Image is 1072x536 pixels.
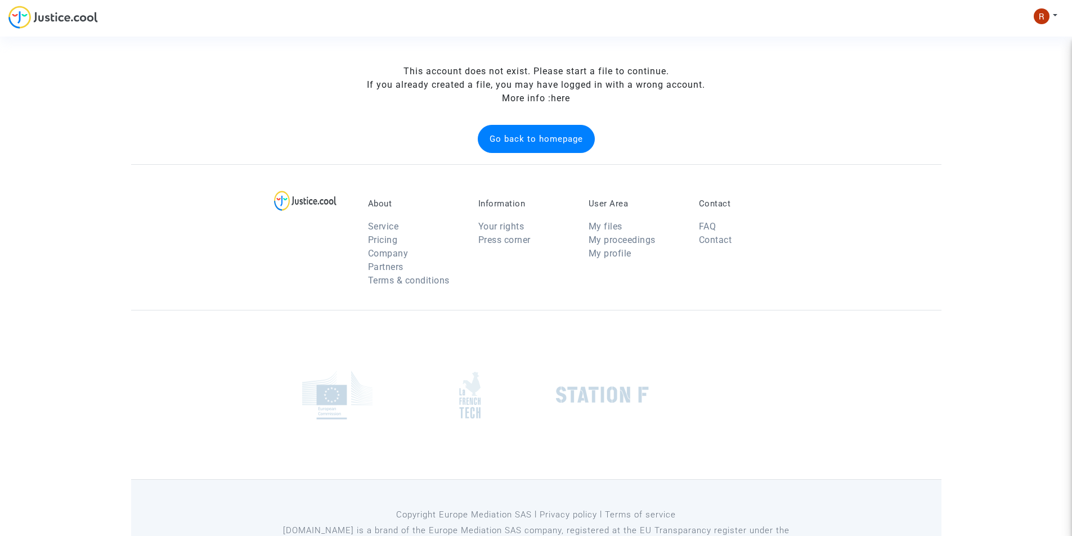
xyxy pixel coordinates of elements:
a: FAQ [699,221,716,232]
a: Contact [699,235,732,245]
button: Go back to homepage [478,125,595,153]
a: Terms & conditions [368,275,450,286]
a: My proceedings [589,235,656,245]
a: here [551,93,570,103]
p: About [368,199,461,209]
a: Partners [368,262,403,272]
span: This account does not exist. Please start a file to continue. [403,66,669,76]
p: Copyright Europe Mediation SAS l Privacy policy l Terms of service [280,508,792,522]
img: europe_commision.png [302,371,373,420]
a: Service [368,221,399,232]
img: french_tech.png [459,371,481,419]
a: My files [589,221,622,232]
span: More info : [502,93,570,103]
img: logo-lg.svg [274,191,337,211]
a: Go back to homepage [477,126,596,137]
img: stationf.png [556,386,649,403]
p: Information [478,199,572,209]
span: If you already created a file, you may have logged in with a wrong account. [367,79,705,90]
img: ACg8ocLxoySEhl66bxzYhfdgTOe2RjtFdq3ye7Q00saFqVtdH7Sp0Q=s96-c [1034,8,1049,24]
img: jc-logo.svg [8,6,98,29]
a: My profile [589,248,631,259]
p: Contact [699,199,792,209]
a: Pricing [368,235,398,245]
p: User Area [589,199,682,209]
a: Press corner [478,235,531,245]
a: Your rights [478,221,524,232]
a: Company [368,248,409,259]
